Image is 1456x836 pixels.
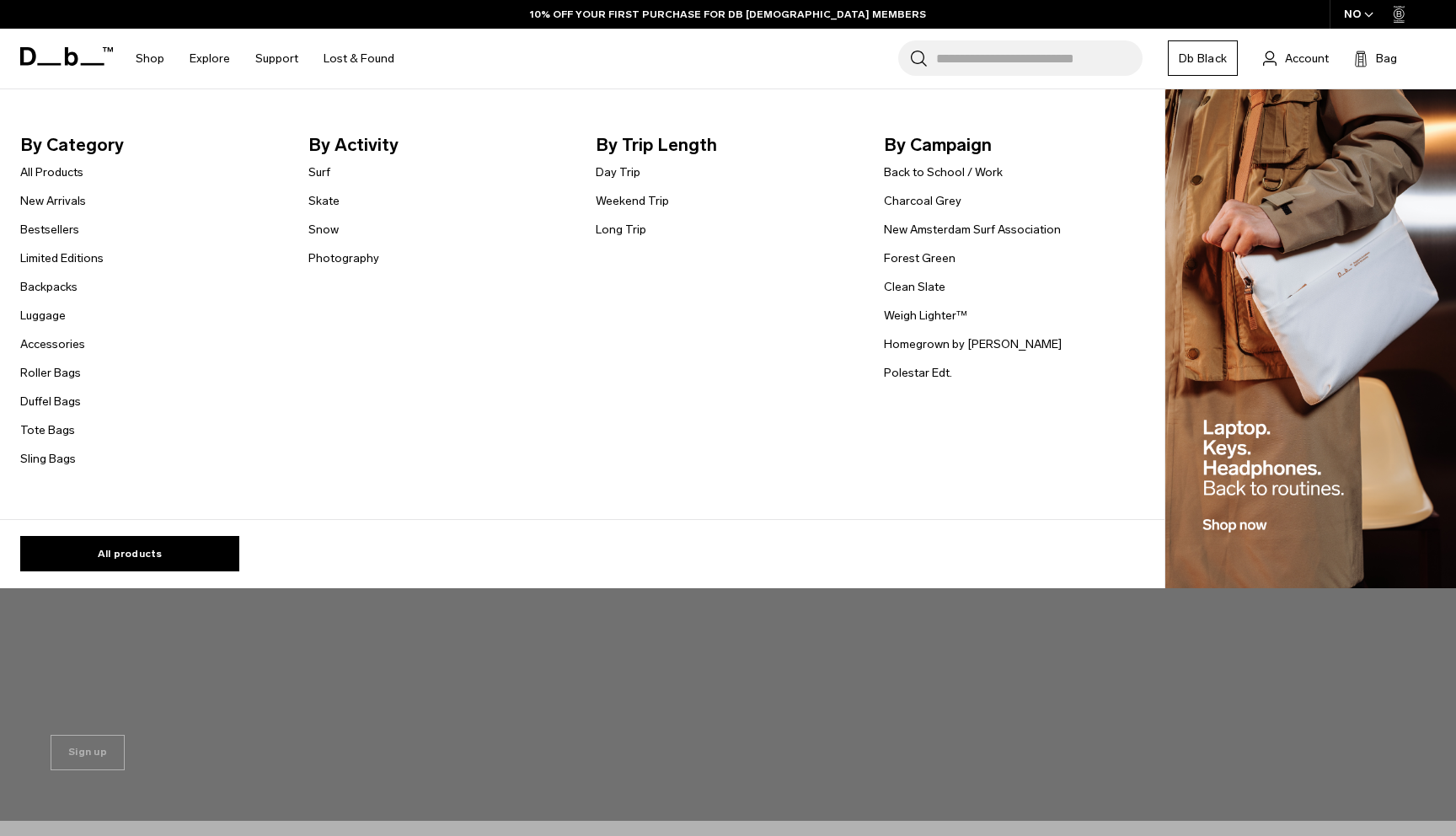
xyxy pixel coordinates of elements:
[1354,48,1397,68] button: Bag
[308,192,340,210] a: Skate
[596,192,669,210] a: Weekend Trip
[308,131,570,158] span: By Activity
[884,278,945,296] a: Clean Slate
[324,29,394,88] a: Lost & Found
[255,29,298,88] a: Support
[884,192,961,210] a: Charcoal Grey
[884,163,1003,181] a: Back to School / Work
[136,29,164,88] a: Shop
[1165,89,1456,589] img: Db
[884,307,967,324] a: Weigh Lighter™
[596,221,646,238] a: Long Trip
[20,131,281,158] span: By Category
[308,221,339,238] a: Snow
[20,393,81,410] a: Duffel Bags
[20,335,85,353] a: Accessories
[596,131,857,158] span: By Trip Length
[20,249,104,267] a: Limited Editions
[20,221,79,238] a: Bestsellers
[530,7,926,22] a: 10% OFF YOUR FIRST PURCHASE FOR DB [DEMOGRAPHIC_DATA] MEMBERS
[20,364,81,382] a: Roller Bags
[884,249,955,267] a: Forest Green
[884,335,1062,353] a: Homegrown by [PERSON_NAME]
[20,536,239,571] a: All products
[596,163,640,181] a: Day Trip
[884,131,1145,158] span: By Campaign
[20,450,76,468] a: Sling Bags
[1376,50,1397,67] span: Bag
[884,221,1061,238] a: New Amsterdam Surf Association
[20,192,86,210] a: New Arrivals
[20,421,75,439] a: Tote Bags
[308,249,379,267] a: Photography
[123,29,407,88] nav: Main Navigation
[884,364,952,382] a: Polestar Edt.
[20,278,78,296] a: Backpacks
[308,163,330,181] a: Surf
[20,163,83,181] a: All Products
[1168,40,1238,76] a: Db Black
[190,29,230,88] a: Explore
[1263,48,1329,68] a: Account
[20,307,66,324] a: Luggage
[1285,50,1329,67] span: Account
